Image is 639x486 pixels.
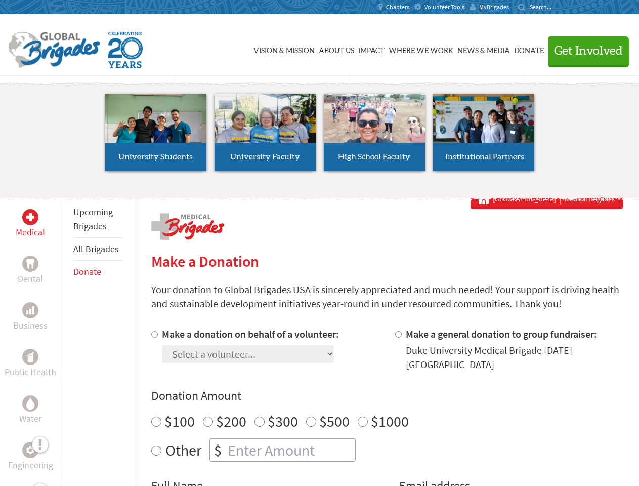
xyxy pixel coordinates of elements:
a: MedicalMedical [16,209,45,239]
img: Public Health [26,352,34,362]
h4: Donation Amount [151,388,623,404]
li: Upcoming Brigades [73,201,123,238]
img: menu_brigades_submenu_4.jpg [433,94,534,161]
h2: Make a Donation [151,252,623,270]
div: Public Health [22,349,38,365]
img: menu_brigades_submenu_3.jpg [324,94,425,143]
label: $500 [319,412,350,431]
a: Where We Work [389,24,453,74]
li: Donate [73,261,123,283]
div: Dental [22,256,38,272]
span: Chapters [386,3,409,11]
a: BusinessBusiness [13,302,48,333]
span: High School Faculty [338,153,410,161]
a: Donate [73,266,101,277]
label: $1000 [371,412,409,431]
a: High School Faculty [324,94,425,171]
img: logo-medical.png [151,213,224,240]
p: Public Health [5,365,56,379]
label: Other [165,438,201,462]
span: Volunteer Tools [424,3,464,11]
a: Impact [358,24,385,74]
a: News & Media [457,24,510,74]
a: University Faculty [215,94,316,171]
input: Enter Amount [226,439,355,461]
span: University Students [118,153,193,161]
div: Engineering [22,442,38,458]
img: menu_brigades_submenu_2.jpg [215,94,316,162]
span: Get Involved [554,45,623,57]
a: Institutional Partners [433,94,534,171]
a: DentalDental [18,256,43,286]
div: Medical [22,209,38,225]
div: $ [210,439,226,461]
a: Donate [514,24,544,74]
a: About Us [319,24,354,74]
img: Dental [26,259,34,268]
div: Duke University Medical Brigade [DATE] [GEOGRAPHIC_DATA] [406,343,623,372]
img: Medical [26,213,34,221]
input: Search... [530,3,559,11]
div: Water [22,395,38,412]
a: EngineeringEngineering [8,442,53,472]
p: Water [19,412,41,426]
img: menu_brigades_submenu_1.jpg [105,94,206,161]
label: $200 [216,412,246,431]
label: Make a donation on behalf of a volunteer: [162,328,339,340]
img: Water [26,397,34,409]
label: Make a general donation to group fundraiser: [406,328,597,340]
a: University Students [105,94,206,171]
a: All Brigades [73,243,119,255]
img: Business [26,306,34,314]
p: Your donation to Global Brigades USA is sincerely appreciated and much needed! Your support is dr... [151,282,623,311]
img: Global Brigades Celebrating 20 Years [108,32,143,68]
span: MyBrigades [479,3,509,11]
li: All Brigades [73,238,123,261]
p: Medical [16,225,45,239]
div: Business [22,302,38,318]
span: Institutional Partners [445,153,524,161]
img: Global Brigades Logo [8,32,100,68]
p: Business [13,318,48,333]
p: Engineering [8,458,53,472]
a: Vision & Mission [253,24,315,74]
span: University Faculty [230,153,300,161]
img: Engineering [26,446,34,454]
p: Dental [18,272,43,286]
a: Public HealthPublic Health [5,349,56,379]
a: Upcoming Brigades [73,206,113,232]
button: Get Involved [548,36,629,65]
a: WaterWater [19,395,41,426]
label: $300 [268,412,298,431]
label: $100 [164,412,195,431]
